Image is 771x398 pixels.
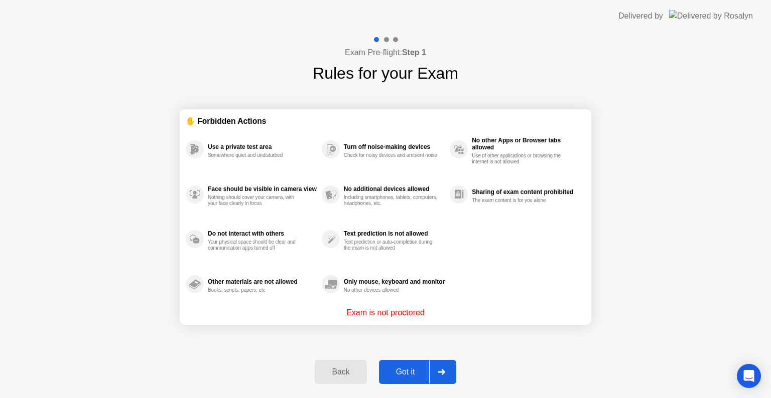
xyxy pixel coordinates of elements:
div: Open Intercom Messenger [737,364,761,388]
div: Sharing of exam content prohibited [472,188,580,195]
div: No other Apps or Browser tabs allowed [472,137,580,151]
div: ✋ Forbidden Actions [186,115,585,127]
div: No other devices allowed [344,287,439,293]
h4: Exam Pre-flight: [345,47,426,59]
div: Do not interact with others [208,230,317,237]
div: Somewhere quiet and undisturbed [208,152,303,158]
b: Step 1 [402,48,426,57]
div: Including smartphones, tablets, computers, headphones, etc. [344,194,439,207]
div: No additional devices allowed [344,185,445,192]
div: Got it [382,367,429,376]
div: Face should be visible in camera view [208,185,317,192]
div: Nothing should cover your camera, with your face clearly in focus [208,194,303,207]
h1: Rules for your Exam [313,61,458,85]
div: Other materials are not allowed [208,278,317,285]
img: Delivered by Rosalyn [669,10,753,22]
div: Turn off noise-making devices [344,143,445,150]
div: Text prediction is not allowed [344,230,445,237]
div: Delivered by [618,10,663,22]
p: Exam is not proctored [346,307,425,319]
div: Use of other applications or browsing the internet is not allowed [472,153,567,165]
button: Got it [379,360,456,384]
button: Back [315,360,366,384]
div: Your physical space should be clear and communication apps turned off [208,239,303,251]
div: Use a private test area [208,143,317,150]
div: Text prediction or auto-completion during the exam is not allowed [344,239,439,251]
div: Check for noisy devices and ambient noise [344,152,439,158]
div: Books, scripts, papers, etc [208,287,303,293]
div: Only mouse, keyboard and monitor [344,278,445,285]
div: The exam content is for you alone [472,197,567,204]
div: Back [318,367,363,376]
